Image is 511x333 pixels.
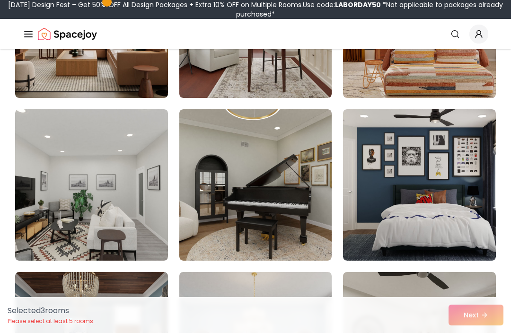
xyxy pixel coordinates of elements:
[38,25,97,44] img: Spacejoy Logo
[179,109,332,261] img: Room room-5
[8,305,93,316] p: Selected 3 room s
[343,109,496,261] img: Room room-6
[38,25,97,44] a: Spacejoy
[8,317,93,325] p: Please select at least 5 rooms
[15,109,168,261] img: Room room-4
[23,19,488,49] nav: Global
